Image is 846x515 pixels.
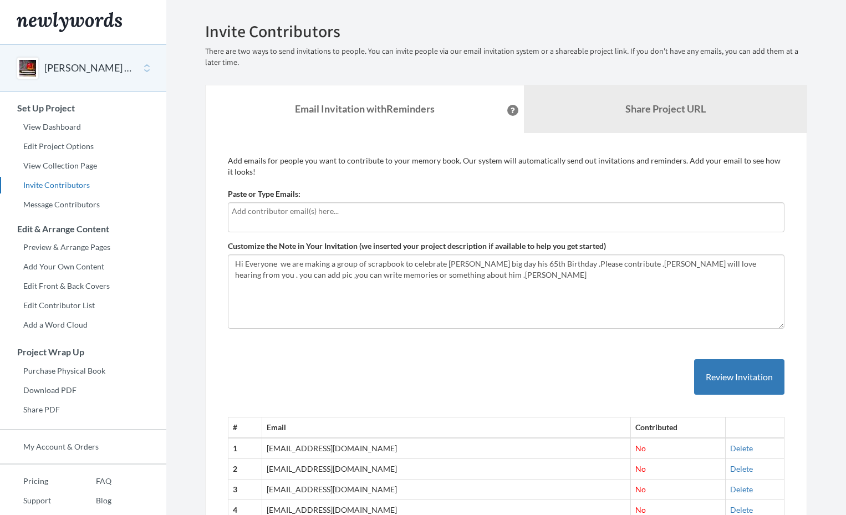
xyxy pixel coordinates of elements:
p: There are two ways to send invitations to people. You can invite people via our email invitation ... [205,46,807,68]
td: [EMAIL_ADDRESS][DOMAIN_NAME] [262,459,631,480]
span: No [635,485,646,494]
td: [EMAIL_ADDRESS][DOMAIN_NAME] [262,480,631,500]
h3: Edit & Arrange Content [1,224,166,234]
img: Newlywords logo [17,12,122,32]
a: Delete [730,485,753,494]
th: # [228,417,262,438]
b: Share Project URL [625,103,706,115]
a: FAQ [73,473,111,489]
h3: Set Up Project [1,103,166,113]
span: No [635,505,646,514]
a: Blog [73,492,111,509]
a: Delete [730,443,753,453]
td: [EMAIL_ADDRESS][DOMAIN_NAME] [262,438,631,458]
textarea: Hi Everyone we are making a group of scrapbook to celebrate [PERSON_NAME] big day his 65th Birthd... [228,254,784,329]
strong: Email Invitation with Reminders [295,103,435,115]
h3: Project Wrap Up [1,347,166,357]
th: Contributed [631,417,726,438]
th: 3 [228,480,262,500]
label: Customize the Note in Your Invitation (we inserted your project description if available to help ... [228,241,606,252]
button: [PERSON_NAME] 65th Birthday [44,61,134,75]
th: 1 [228,438,262,458]
a: Delete [730,505,753,514]
th: 2 [228,459,262,480]
label: Paste or Type Emails: [228,188,300,200]
span: No [635,464,646,473]
a: Delete [730,464,753,473]
p: Add emails for people you want to contribute to your memory book. Our system will automatically s... [228,155,784,177]
h2: Invite Contributors [205,22,807,40]
input: Add contributor email(s) here... [232,205,781,217]
span: No [635,443,646,453]
button: Review Invitation [694,359,784,395]
th: Email [262,417,631,438]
